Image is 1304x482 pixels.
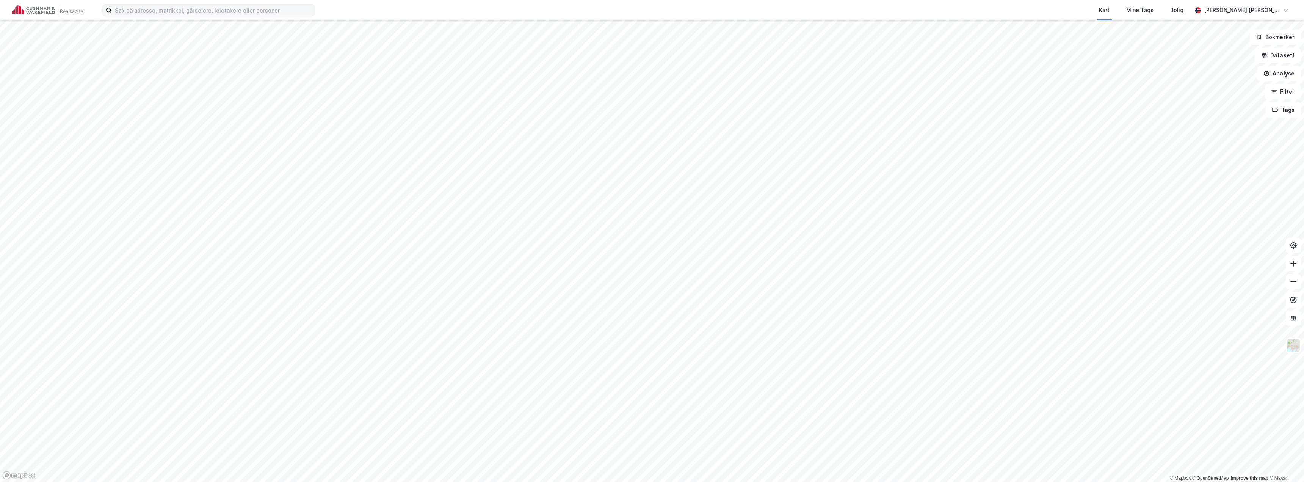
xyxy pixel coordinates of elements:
[112,5,314,16] input: Søk på adresse, matrikkel, gårdeiere, leietakere eller personer
[1126,6,1154,15] div: Mine Tags
[1099,6,1110,15] div: Kart
[1266,446,1304,482] div: Kontrollprogram for chat
[1266,446,1304,482] iframe: Chat Widget
[12,5,84,16] img: cushman-wakefield-realkapital-logo.202ea83816669bd177139c58696a8fa1.svg
[1204,6,1280,15] div: [PERSON_NAME] [PERSON_NAME]
[1170,6,1183,15] div: Bolig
